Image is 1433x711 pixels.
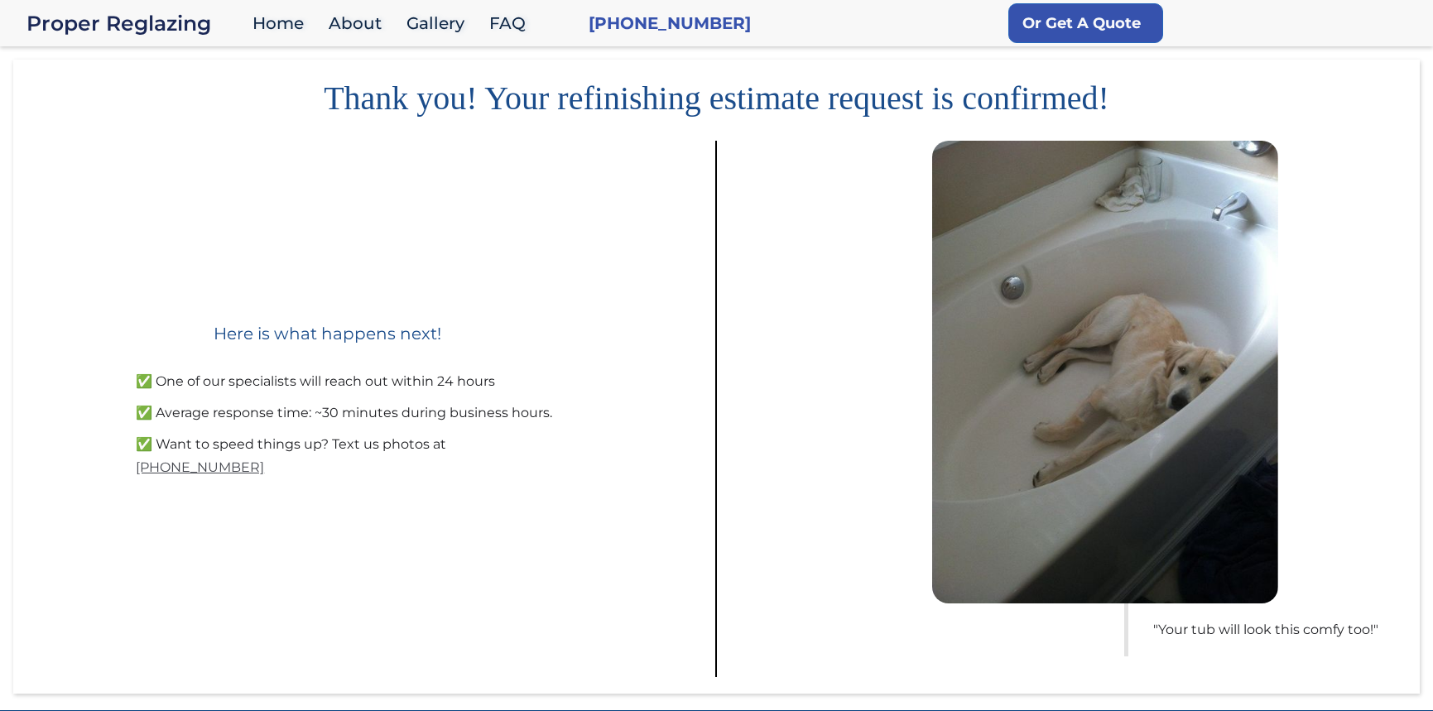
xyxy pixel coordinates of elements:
a: FAQ [481,6,542,41]
a: [PHONE_NUMBER] [136,456,552,479]
a: Or Get A Quote [1008,3,1163,43]
blockquote: "Your tub will look this comfy too!" [1124,603,1403,656]
a: home [26,12,244,35]
a: Home [244,6,320,41]
p: Here is what happens next! [214,322,441,345]
div: Proper Reglazing [26,12,244,35]
a: About [320,6,398,41]
a: Gallery [398,6,481,41]
a: [PHONE_NUMBER] [589,12,751,35]
li: ✅ Want to speed things up? Text us photos at [136,433,552,479]
li: ✅ Average response time: ~30 minutes during business hours. [136,401,552,425]
h1: Thank you! Your refinishing estimate request is confirmed! [13,60,1420,124]
li: ✅ One of our specialists will reach out within 24 hours [136,370,552,393]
